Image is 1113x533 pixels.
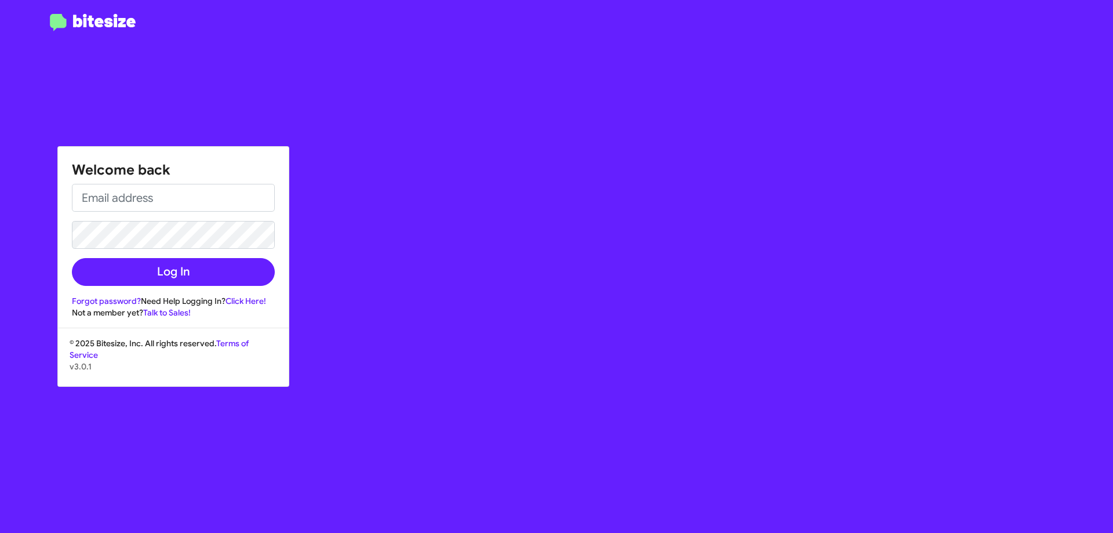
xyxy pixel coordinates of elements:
h1: Welcome back [72,161,275,179]
button: Log In [72,258,275,286]
a: Forgot password? [72,296,141,306]
p: v3.0.1 [70,361,277,372]
input: Email address [72,184,275,212]
div: © 2025 Bitesize, Inc. All rights reserved. [58,338,289,386]
a: Talk to Sales! [143,307,191,318]
div: Need Help Logging In? [72,295,275,307]
div: Not a member yet? [72,307,275,318]
a: Click Here! [225,296,266,306]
